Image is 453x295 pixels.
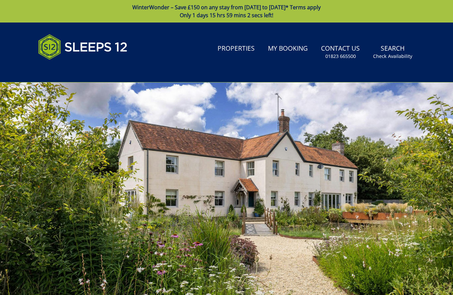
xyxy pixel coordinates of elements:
small: Check Availability [373,53,412,60]
a: SearchCheck Availability [370,41,415,63]
span: Only 1 days 15 hrs 59 mins 2 secs left! [180,12,273,19]
a: Properties [215,41,257,56]
img: Sleeps 12 [38,30,128,64]
small: 01823 665500 [325,53,356,60]
a: Contact Us01823 665500 [318,41,362,63]
iframe: Customer reviews powered by Trustpilot [35,68,104,73]
a: My Booking [265,41,310,56]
